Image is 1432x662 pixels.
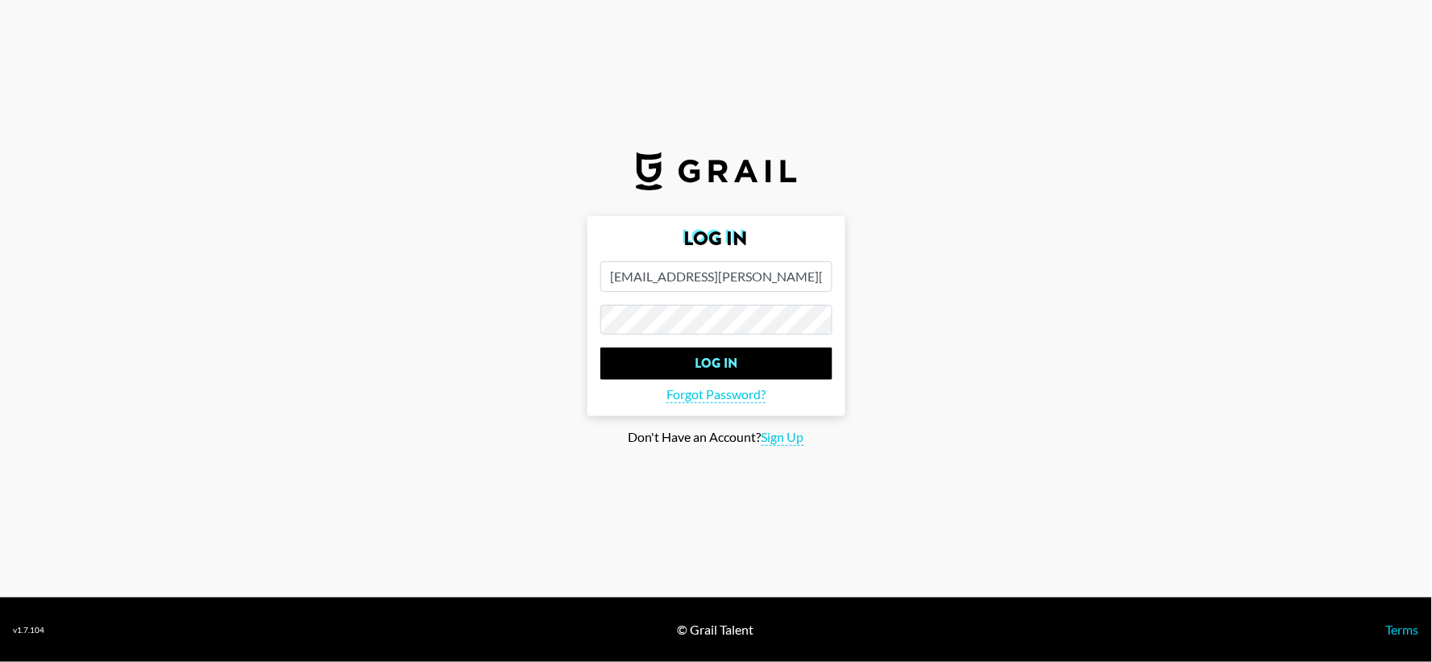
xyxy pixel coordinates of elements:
input: Email [600,261,832,292]
div: v 1.7.104 [13,625,44,635]
span: Forgot Password? [666,386,766,403]
h2: Log In [600,229,832,248]
div: Don't Have an Account? [13,429,1419,446]
img: Grail Talent Logo [636,152,797,190]
span: Sign Up [762,429,804,446]
a: Terms [1386,622,1419,637]
input: Log In [600,348,832,380]
div: © Grail Talent [677,622,753,638]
